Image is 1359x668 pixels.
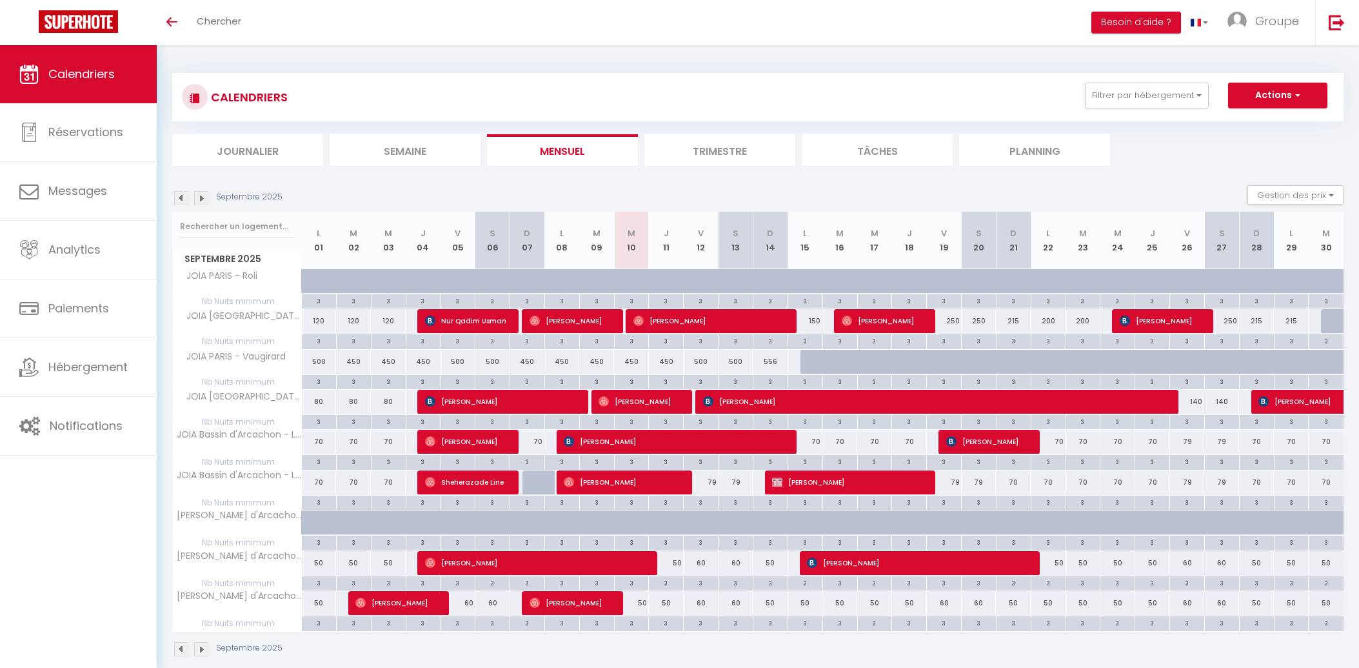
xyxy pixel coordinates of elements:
div: 3 [788,415,822,427]
div: 3 [441,415,475,427]
div: 120 [371,309,406,333]
div: 3 [372,415,406,427]
div: 3 [1240,375,1274,387]
th: 08 [544,212,579,269]
div: 3 [1170,334,1204,347]
div: 3 [1309,334,1344,347]
div: 3 [545,294,579,307]
span: [PERSON_NAME] [425,551,646,575]
div: 3 [510,415,544,427]
span: Messages [48,183,107,199]
th: 13 [719,212,753,269]
th: 11 [649,212,684,269]
button: Filtrer par hébergement [1085,83,1209,108]
abbr: D [524,227,530,239]
span: Sheherazade Line [425,470,506,494]
abbr: V [698,227,704,239]
span: Nb Nuits minimum [173,415,301,429]
div: 3 [962,294,996,307]
div: 450 [510,350,545,374]
abbr: M [1114,227,1122,239]
li: Trimestre [644,134,795,166]
div: 3 [649,415,683,427]
div: 3 [753,375,788,387]
th: 03 [371,212,406,269]
div: 3 [1066,415,1100,427]
div: 3 [788,455,822,467]
div: 3 [892,375,926,387]
div: 3 [753,334,788,347]
div: 3 [580,455,614,467]
div: 3 [1205,415,1239,427]
div: 3 [406,455,441,467]
div: 3 [406,334,441,347]
div: 3 [1240,294,1274,307]
div: 3 [1100,415,1135,427]
div: 3 [649,294,683,307]
span: [PERSON_NAME] [530,591,611,615]
span: [PERSON_NAME] [772,470,923,494]
div: 3 [1031,334,1066,347]
div: 3 [441,455,475,467]
div: 3 [927,375,961,387]
abbr: L [803,227,807,239]
div: 3 [962,415,996,427]
div: 3 [615,375,649,387]
th: 26 [1170,212,1205,269]
div: 3 [823,294,857,307]
abbr: J [664,227,669,239]
div: 3 [997,415,1031,427]
div: 215 [996,309,1031,333]
div: 140 [1204,390,1239,414]
p: Septembre 2025 [216,191,283,203]
div: 3 [615,455,649,467]
span: Notifications [50,418,123,434]
span: JOIA [GEOGRAPHIC_DATA] [175,390,304,404]
abbr: M [628,227,635,239]
div: 3 [927,415,961,427]
div: 250 [962,309,997,333]
li: Planning [959,134,1110,166]
div: 3 [580,415,614,427]
div: 3 [1240,415,1274,427]
div: 3 [1031,415,1066,427]
div: 3 [545,415,579,427]
span: [PERSON_NAME] [842,309,923,333]
th: 21 [996,212,1031,269]
div: 3 [510,455,544,467]
div: 500 [302,350,337,374]
div: 3 [684,375,718,387]
div: 3 [684,294,718,307]
div: 3 [719,334,753,347]
div: 3 [337,294,371,307]
div: 450 [406,350,441,374]
div: 3 [510,334,544,347]
div: 215 [1239,309,1274,333]
abbr: L [1289,227,1293,239]
div: 3 [1170,375,1204,387]
div: 70 [857,430,892,454]
div: 70 [1135,430,1170,454]
th: 16 [822,212,857,269]
div: 3 [406,294,441,307]
div: 3 [372,375,406,387]
div: 3 [1031,375,1066,387]
abbr: J [907,227,912,239]
div: 3 [823,334,857,347]
abbr: L [317,227,321,239]
abbr: L [1046,227,1050,239]
div: 3 [337,375,371,387]
span: JOIA Bassin d'Arcachon - LE ROOF 268 [175,430,304,440]
div: 3 [719,415,753,427]
div: 450 [336,350,371,374]
div: 3 [1205,375,1239,387]
div: 80 [371,390,406,414]
div: 3 [788,334,822,347]
abbr: D [1010,227,1017,239]
div: 3 [580,334,614,347]
div: 3 [892,415,926,427]
div: 3 [962,375,996,387]
div: 450 [371,350,406,374]
div: 3 [858,455,892,467]
div: 3 [753,294,788,307]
